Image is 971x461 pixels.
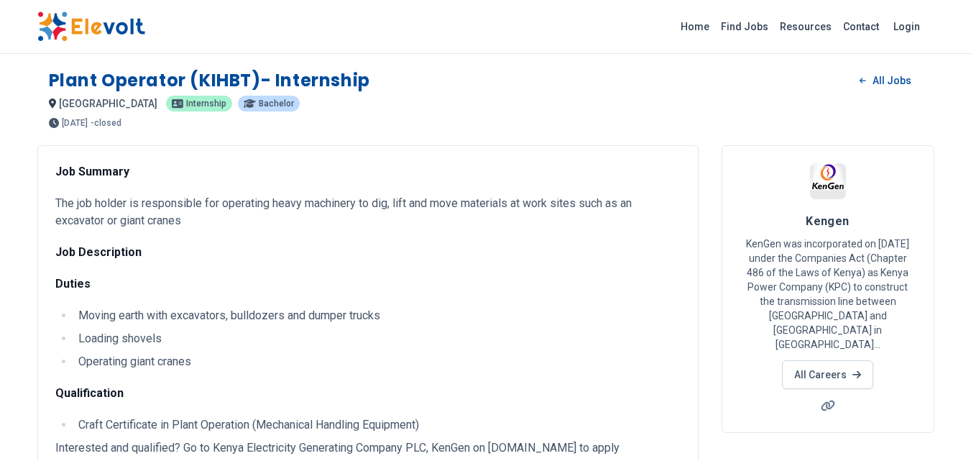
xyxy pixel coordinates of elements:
[259,99,294,108] span: Bachelor
[782,360,873,389] a: All Careers
[837,15,885,38] a: Contact
[55,439,681,457] p: Interested and qualified? Go to Kenya Electricity Generating Company PLC, KenGen on [DOMAIN_NAME]...
[91,119,121,127] p: - closed
[774,15,837,38] a: Resources
[55,165,129,178] strong: Job Summary
[49,69,370,92] h1: Plant Operator (KIHBT)- Internship
[55,386,124,400] strong: Qualification
[740,237,916,352] p: KenGen was incorporated on [DATE] under the Companies Act (Chapter 486 of the Laws of Kenya) as K...
[806,214,850,228] span: Kengen
[186,99,226,108] span: internship
[74,307,681,324] li: Moving earth with excavators, bulldozers and dumper trucks
[55,277,91,291] strong: Duties
[848,70,922,91] a: All Jobs
[62,119,88,127] span: [DATE]
[59,98,157,109] span: [GEOGRAPHIC_DATA]
[885,12,929,41] a: Login
[810,163,846,199] img: Kengen
[74,330,681,347] li: Loading shovels
[715,15,774,38] a: Find Jobs
[37,12,145,42] img: Elevolt
[55,245,142,259] strong: Job Description
[74,416,681,434] li: Craft Certificate in Plant Operation (Mechanical Handling Equipment)
[74,353,681,370] li: Operating giant cranes
[675,15,715,38] a: Home
[55,195,681,229] p: The job holder is responsible for operating heavy machinery to dig, lift and move materials at wo...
